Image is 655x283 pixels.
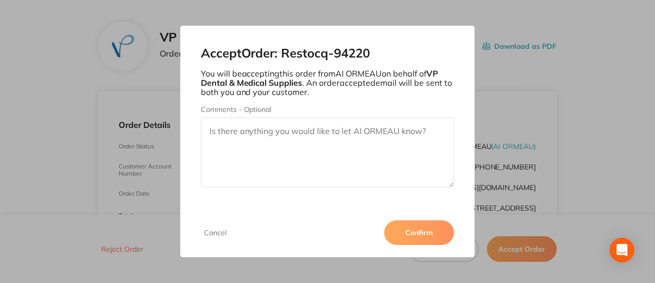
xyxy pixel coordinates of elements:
[201,68,439,88] b: VP Dental & Medical Supplies
[201,105,455,114] label: Comments - Optional
[384,220,454,245] button: Confirm
[201,69,455,97] p: You will be accepting this order from AI ORMEAU on behalf of . An order accepted email will be se...
[610,238,634,262] div: Open Intercom Messenger
[201,46,455,61] h2: Accept Order: Restocq- 94220
[201,228,230,237] button: Cancel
